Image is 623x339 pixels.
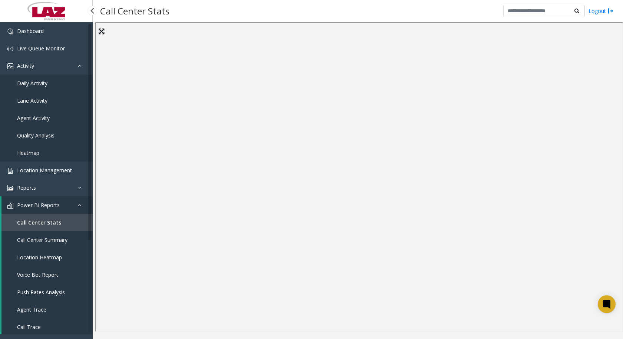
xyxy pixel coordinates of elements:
[17,184,36,191] span: Reports
[1,318,93,336] a: Call Trace
[7,46,13,52] img: 'icon'
[1,196,93,214] a: Power BI Reports
[17,97,47,104] span: Lane Activity
[7,63,13,69] img: 'icon'
[17,62,34,69] span: Activity
[17,132,55,139] span: Quality Analysis
[17,114,50,122] span: Agent Activity
[17,149,39,156] span: Heatmap
[17,45,65,52] span: Live Queue Monitor
[17,219,61,226] span: Call Center Stats
[17,271,58,278] span: Voice Bot Report
[17,289,65,296] span: Push Rates Analysis
[1,249,93,266] a: Location Heatmap
[17,202,60,209] span: Power BI Reports
[589,7,614,15] a: Logout
[17,254,62,261] span: Location Heatmap
[1,266,93,283] a: Voice Bot Report
[7,29,13,34] img: 'icon'
[17,27,44,34] span: Dashboard
[17,323,41,330] span: Call Trace
[1,283,93,301] a: Push Rates Analysis
[17,167,72,174] span: Location Management
[17,306,46,313] span: Agent Trace
[1,231,93,249] a: Call Center Summary
[7,203,13,209] img: 'icon'
[7,168,13,174] img: 'icon'
[1,301,93,318] a: Agent Trace
[96,2,173,20] h3: Call Center Stats
[608,7,614,15] img: logout
[17,80,47,87] span: Daily Activity
[7,185,13,191] img: 'icon'
[17,236,67,243] span: Call Center Summary
[1,214,93,231] a: Call Center Stats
